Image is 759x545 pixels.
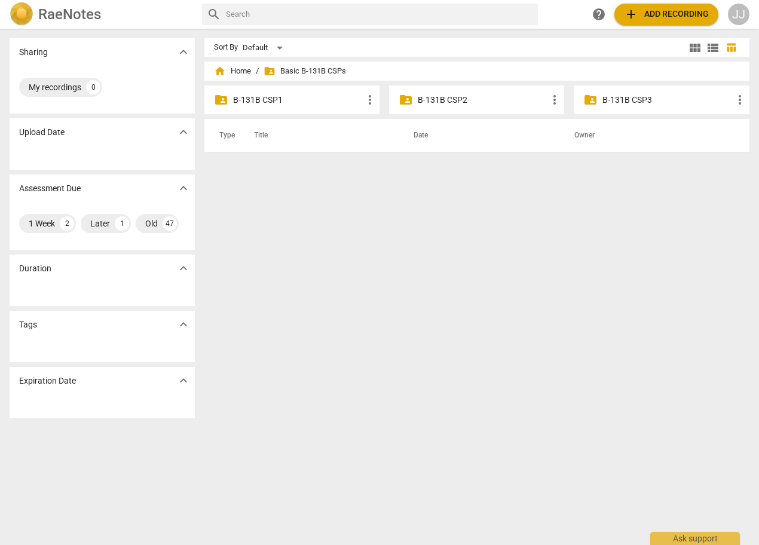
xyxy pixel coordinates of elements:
[728,4,749,25] button: JJ
[175,372,192,390] button: Show more
[175,179,192,197] button: Show more
[686,39,704,57] button: Tile view
[210,119,240,152] th: Type
[240,119,399,152] th: Title
[688,41,702,55] span: view_module
[233,94,363,106] p: B-131B CSP1
[175,43,192,61] button: Show more
[19,319,37,331] p: Tags
[726,42,737,53] span: table_chart
[399,119,561,152] th: Date
[175,259,192,277] button: Show more
[706,41,720,55] span: view_list
[264,65,346,77] span: Basic B-131B CSPs
[86,80,100,94] div: 0
[207,7,221,22] span: search
[722,39,740,57] button: Table view
[214,43,238,52] div: Sort By
[163,216,177,231] div: 47
[363,93,377,107] span: more_vert
[602,94,732,106] p: B-131B CSP3
[733,93,747,107] span: more_vert
[214,93,228,107] span: folder_shared
[176,317,191,332] span: expand_more
[418,94,547,106] p: B-131B CSP2
[214,65,251,77] span: Home
[176,181,191,195] span: expand_more
[19,262,51,275] p: Duration
[176,261,191,275] span: expand_more
[588,4,610,25] a: Help
[19,182,81,195] p: Assessment Due
[547,93,562,107] span: more_vert
[176,125,191,139] span: expand_more
[10,2,192,26] a: LogoRaeNotes
[399,93,413,107] span: folder_shared
[583,93,598,107] span: folder_shared
[29,218,55,229] div: 1 Week
[243,38,287,57] div: Default
[650,532,740,545] div: Ask support
[19,126,65,139] p: Upload Date
[592,7,606,22] span: help
[176,45,191,59] span: expand_more
[19,46,48,59] p: Sharing
[145,218,158,229] div: Old
[624,7,709,22] span: Add recording
[90,218,110,229] div: Later
[176,373,191,388] span: expand_more
[175,123,192,141] button: Show more
[264,65,276,77] span: folder_shared
[19,375,76,387] p: Expiration Date
[60,216,74,231] div: 2
[38,6,101,23] h2: RaeNotes
[214,65,226,77] span: home
[614,4,718,25] button: Upload
[560,119,737,152] th: Owner
[704,39,722,57] button: List view
[115,216,129,231] div: 1
[226,5,534,24] input: Search
[175,316,192,333] button: Show more
[624,7,638,22] span: add
[256,67,259,76] span: /
[29,81,81,93] div: My recordings
[10,2,33,26] img: Logo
